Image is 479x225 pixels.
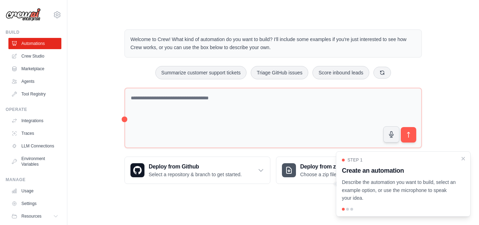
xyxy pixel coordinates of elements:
[8,198,61,209] a: Settings
[8,63,61,74] a: Marketplace
[8,115,61,126] a: Integrations
[6,29,61,35] div: Build
[300,163,359,171] h3: Deploy from zip file
[348,157,363,163] span: Step 1
[342,166,456,176] h3: Create an automation
[6,177,61,183] div: Manage
[460,156,466,161] button: Close walkthrough
[8,38,61,49] a: Automations
[155,66,247,79] button: Summarize customer support tickets
[6,107,61,112] div: Operate
[312,66,369,79] button: Score inbound leads
[444,191,479,225] iframe: Chat Widget
[8,88,61,100] a: Tool Registry
[149,163,242,171] h3: Deploy from Github
[6,8,41,21] img: Logo
[342,178,456,202] p: Describe the automation you want to build, select an example option, or use the microphone to spe...
[251,66,308,79] button: Triage GitHub issues
[8,211,61,222] button: Resources
[130,35,416,52] p: Welcome to Crew! What kind of automation do you want to build? I'll include some examples if you'...
[21,213,41,219] span: Resources
[149,171,242,178] p: Select a repository & branch to get started.
[8,153,61,170] a: Environment Variables
[8,76,61,87] a: Agents
[300,171,359,178] p: Choose a zip file to upload.
[8,51,61,62] a: Crew Studio
[8,140,61,152] a: LLM Connections
[8,185,61,197] a: Usage
[8,128,61,139] a: Traces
